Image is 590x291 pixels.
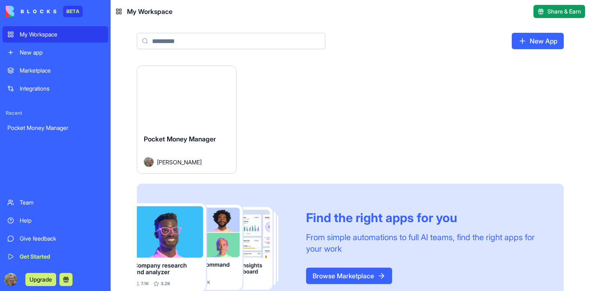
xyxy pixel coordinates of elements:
div: Team [20,198,103,207]
button: Share & Earn [533,5,585,18]
a: Help [2,212,108,229]
a: Give feedback [2,230,108,247]
a: New app [2,44,108,61]
a: BETA [6,6,83,17]
a: Pocket Money ManagerAvatar[PERSON_NAME] [137,66,236,174]
span: Recent [2,110,108,116]
a: Get Started [2,248,108,265]
a: New App [512,33,564,49]
a: Browse Marketplace [306,268,392,284]
a: Team [2,194,108,211]
div: Find the right apps for you [306,210,544,225]
div: Get Started [20,252,103,261]
div: From simple automations to full AI teams, find the right apps for your work [306,232,544,255]
a: Upgrade [25,275,56,283]
a: Marketplace [2,62,108,79]
span: [PERSON_NAME] [157,158,202,166]
button: Upgrade [25,273,56,286]
a: Integrations [2,80,108,97]
div: Give feedback [20,234,103,243]
div: My Workspace [20,30,103,39]
div: Integrations [20,84,103,93]
span: Share & Earn [547,7,581,16]
a: Pocket Money Manager [2,120,108,136]
div: Pocket Money Manager [7,124,103,132]
div: BETA [63,6,83,17]
div: New app [20,48,103,57]
a: My Workspace [2,26,108,43]
span: My Workspace [127,7,172,16]
img: logo [6,6,57,17]
img: Avatar [144,157,154,167]
img: ACg8ocKMYQQEZ82tM7BPYqroZG4gFdgZZL3KK6bKLwEqXEFSQd73cx1Vnw=s96-c [4,273,17,286]
img: Frame_181_egmpey.png [137,203,293,291]
div: Help [20,216,103,225]
span: Pocket Money Manager [144,135,216,143]
div: Marketplace [20,66,103,75]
